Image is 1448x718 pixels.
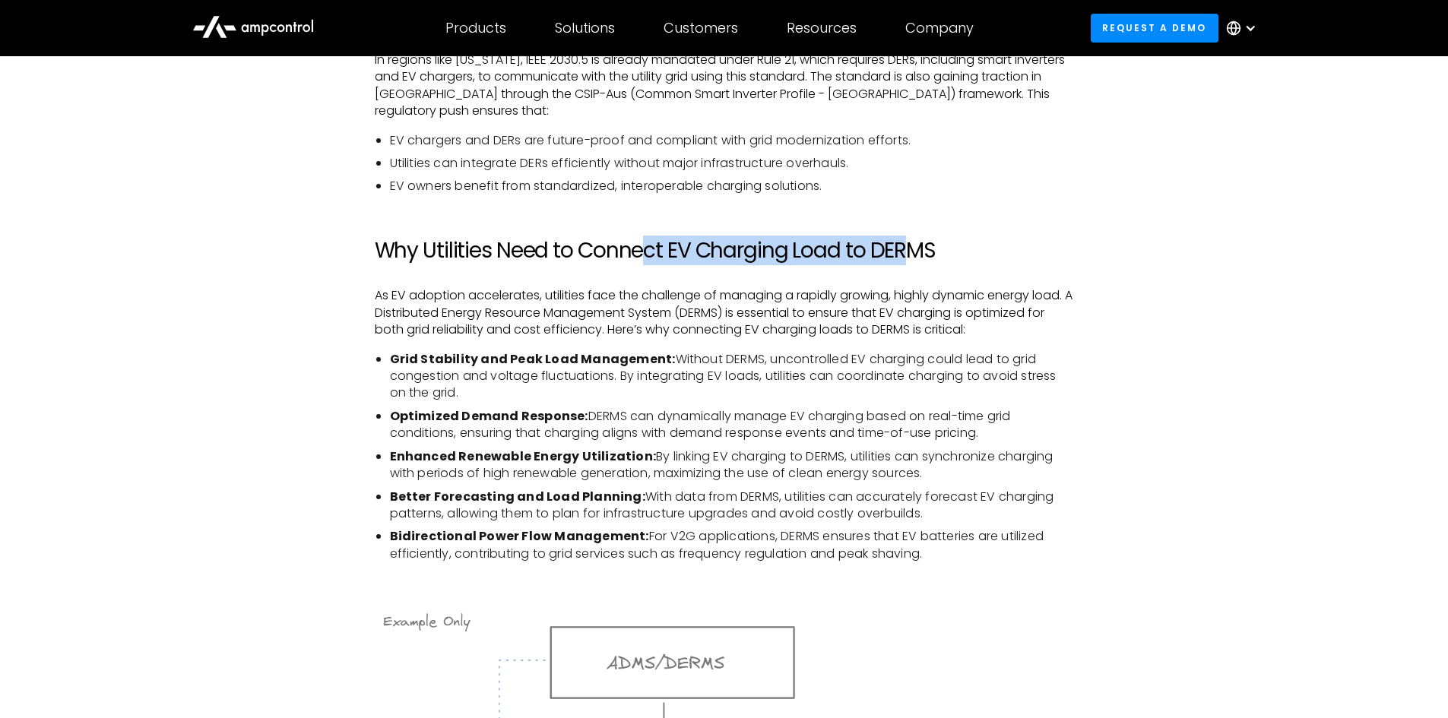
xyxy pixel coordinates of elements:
strong: Optimized Demand Response: [390,407,588,425]
div: Resources [787,20,857,36]
li: EV owners benefit from standardized, interoperable charging solutions. [390,178,1074,195]
div: Solutions [555,20,615,36]
li: DERMS can dynamically manage EV charging based on real-time grid conditions, ensuring that chargi... [390,408,1074,442]
li: Utilities can integrate DERs efficiently without major infrastructure overhauls. [390,155,1074,172]
li: EV chargers and DERs are future-proof and compliant with grid modernization efforts. [390,132,1074,149]
strong: Grid Stability and Peak Load Management: [390,350,676,368]
p: As EV adoption accelerates, utilities face the challenge of managing a rapidly growing, highly dy... [375,287,1074,338]
li: By linking EV charging to DERMS, utilities can synchronize charging with periods of high renewabl... [390,448,1074,482]
li: Without DERMS, uncontrolled EV charging could lead to grid congestion and voltage fluctuations. B... [390,351,1074,402]
strong: Bidirectional Power Flow Management: [390,527,649,545]
div: Products [445,20,506,36]
div: Customers [664,20,738,36]
div: Company [905,20,974,36]
p: In regions like [US_STATE], IEEE 2030.5 is already mandated under Rule 21, which requires DERs, i... [375,52,1074,120]
strong: Better Forecasting and Load Planning: [390,488,645,505]
strong: Enhanced Renewable Energy Utilization: [390,448,657,465]
h2: Why Utilities Need to Connect EV Charging Load to DERMS [375,238,1074,264]
li: With data from DERMS, utilities can accurately forecast EV charging patterns, allowing them to pl... [390,489,1074,523]
li: For V2G applications, DERMS ensures that EV batteries are utilized efficiently, contributing to g... [390,528,1074,562]
a: Request a demo [1091,14,1218,42]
